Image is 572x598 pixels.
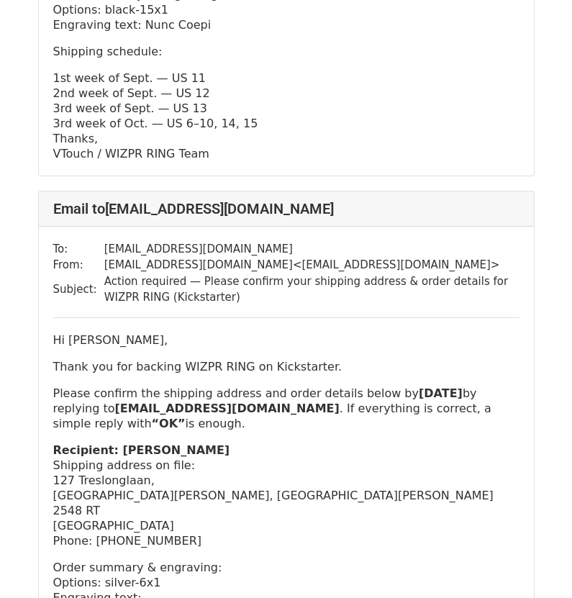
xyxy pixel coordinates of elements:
[152,417,186,430] strong: “OK”
[53,273,104,306] td: Subject:
[53,332,519,348] p: Hi [PERSON_NAME],
[53,71,519,86] p: 1st week of Sept. — US 11
[53,116,519,131] p: 3rd week of Oct. — US 6–10, 14, 15
[53,386,519,431] p: Please confirm the shipping address and order details below by by replying to . If everything is ...
[53,359,519,374] p: Thank you for backing WIZPR RING on Kickstarter.
[53,44,519,59] p: Shipping schedule:
[500,529,572,598] div: 채팅 위젯
[115,402,340,415] a: [EMAIL_ADDRESS][DOMAIN_NAME]
[53,443,230,457] b: Recipient: [PERSON_NAME]
[53,257,104,273] td: From:
[104,273,519,306] td: Action required — Please confirm your shipping address & order details for WIZPR RING (Kickstarter)
[104,241,519,258] td: [EMAIL_ADDRESS][DOMAIN_NAME]
[419,386,463,400] strong: [DATE]
[53,86,519,101] p: 2nd week of Sept. — US 12
[53,443,519,548] p: Shipping address on file: 127 Treslonglaan, [GEOGRAPHIC_DATA][PERSON_NAME], [GEOGRAPHIC_DATA][PER...
[53,241,104,258] td: To:
[500,529,572,598] iframe: Chat Widget
[53,131,519,161] p: Thanks, VTouch / WIZPR RING Team
[53,200,519,217] h4: Email to [EMAIL_ADDRESS][DOMAIN_NAME]
[104,257,519,273] td: [EMAIL_ADDRESS][DOMAIN_NAME] < [EMAIL_ADDRESS][DOMAIN_NAME] >
[53,101,519,116] p: 3rd week of Sept. — US 13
